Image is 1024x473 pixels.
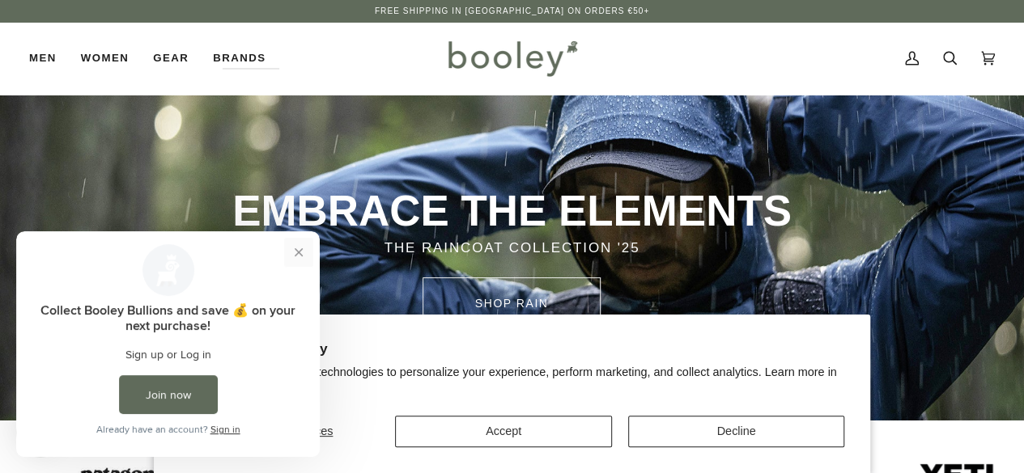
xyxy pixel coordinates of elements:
[29,50,57,66] span: Men
[375,5,649,18] p: Free Shipping in [GEOGRAPHIC_DATA] on Orders €50+
[29,23,69,94] a: Men
[423,277,601,329] a: SHOP rain
[213,50,266,66] span: Brands
[16,231,320,457] iframe: Loyalty program pop-up with offers and actions
[218,184,806,238] p: EMBRACE THE ELEMENTS
[180,365,845,395] p: We use cookies and other technologies to personalize your experience, perform marketing, and coll...
[81,50,129,66] span: Women
[628,416,844,447] button: Decline
[180,340,845,357] h2: We value your privacy
[218,238,806,259] p: THE RAINCOAT COLLECTION '25
[69,23,141,94] a: Women
[153,50,189,66] span: Gear
[141,23,201,94] a: Gear
[201,23,278,94] a: Brands
[441,35,583,82] img: Booley
[395,416,611,447] button: Accept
